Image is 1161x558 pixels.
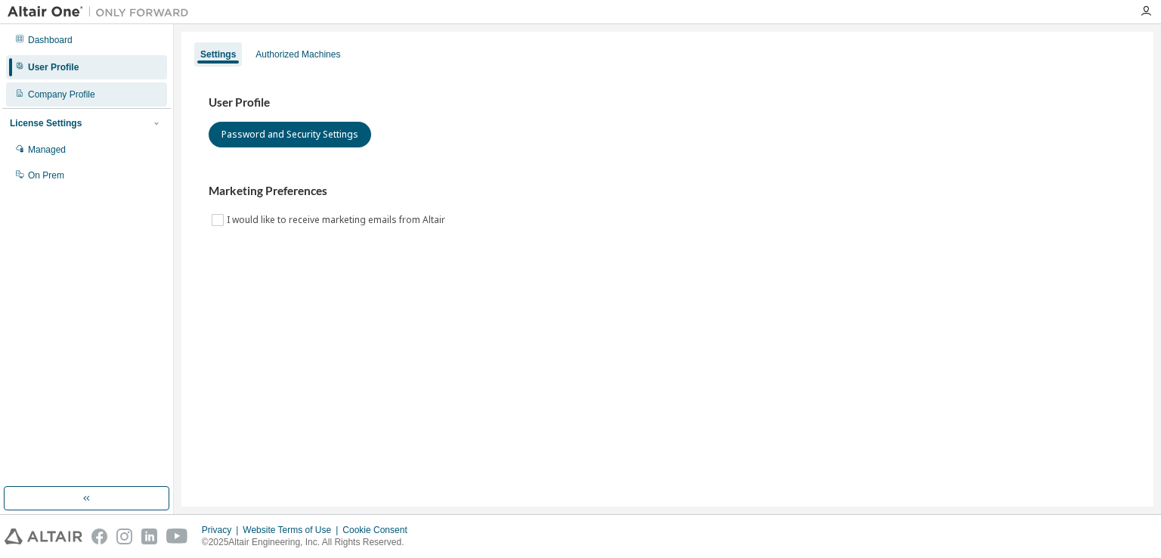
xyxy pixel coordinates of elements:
p: © 2025 Altair Engineering, Inc. All Rights Reserved. [202,536,416,549]
div: Website Terms of Use [243,524,342,536]
img: instagram.svg [116,529,132,544]
img: youtube.svg [166,529,188,544]
img: Altair One [8,5,197,20]
h3: Marketing Preferences [209,184,1126,199]
img: linkedin.svg [141,529,157,544]
div: User Profile [28,61,79,73]
div: Authorized Machines [255,48,340,60]
img: facebook.svg [91,529,107,544]
div: Privacy [202,524,243,536]
div: License Settings [10,117,82,129]
div: Cookie Consent [342,524,416,536]
button: Password and Security Settings [209,122,371,147]
div: Dashboard [28,34,73,46]
div: Settings [200,48,236,60]
div: On Prem [28,169,64,181]
div: Company Profile [28,88,95,101]
img: altair_logo.svg [5,529,82,544]
div: Managed [28,144,66,156]
label: I would like to receive marketing emails from Altair [227,211,448,229]
h3: User Profile [209,95,1126,110]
